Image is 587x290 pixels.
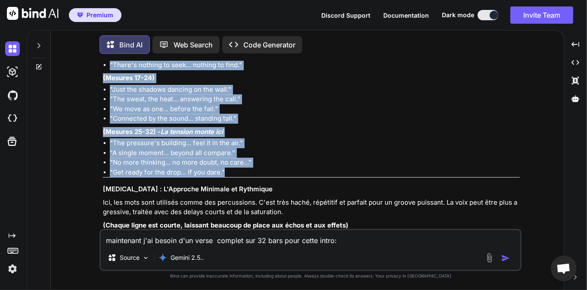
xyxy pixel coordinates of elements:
button: premiumPremium [69,8,121,22]
p: Ici, les mots sont utilisés comme des percussions. C'est très haché, répétitif et parfait pour un... [103,198,520,217]
li: "We move as one... before the fall." [110,104,520,114]
li: "The sweat, the heat... answering the call." [110,94,520,104]
p: Source [120,253,140,262]
button: Discord Support [321,11,370,20]
li: "Just the shadows dancing on the wall." [110,85,520,95]
img: Gemini 2.5 Pro [158,253,167,262]
div: Ouvrir le chat [551,256,577,281]
img: darkAi-studio [5,65,20,79]
img: Bind AI [7,7,59,20]
span: Premium [87,11,113,19]
p: Web Search [174,40,213,50]
p: Bind can provide inaccurate information, including about people. Always double-check its answers.... [99,273,522,279]
li: "A single moment... beyond all compare." [110,148,520,158]
strong: (Mesures 17-24) [103,74,155,82]
li: "Get ready for the drop... if you dare." [110,168,520,178]
p: Code Generator [243,40,295,50]
strong: (Mesures 25-32) - [103,128,223,136]
img: premium [77,12,83,18]
img: Pick Models [142,254,149,262]
img: darkChat [5,41,20,56]
span: Documentation [383,12,429,19]
h3: [MEDICAL_DATA] : L'Approche Minimale et Rythmique [103,184,520,194]
li: "There's nothing to seek... nothing to find." [110,60,520,70]
li: "No more thinking... no more doubt, no care..." [110,158,520,168]
button: Invite Team [510,6,573,24]
li: "Connected by the sound... standing tall." [110,114,520,124]
span: Discord Support [321,12,370,19]
p: Gemini 2.5.. [171,253,204,262]
img: icon [501,254,510,262]
strong: (Chaque ligne est courte, laissant beaucoup de place aux échos et aux effets) [103,221,348,229]
p: Bind AI [119,40,143,50]
li: "The pressure's building... feel it in the air." [110,138,520,148]
span: Dark mode [442,11,474,19]
em: La tension monte ici [161,128,223,136]
button: Documentation [383,11,429,20]
img: attachment [485,253,494,263]
img: githubDark [5,88,20,103]
img: settings [5,262,20,276]
img: cloudideIcon [5,111,20,126]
